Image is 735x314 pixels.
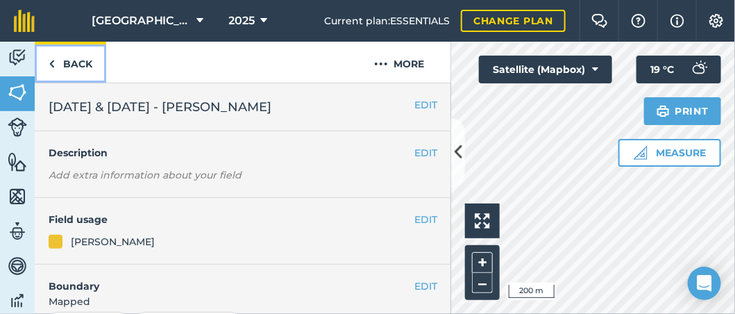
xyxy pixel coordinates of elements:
h4: Boundary [35,265,414,294]
img: fieldmargin Logo [14,10,35,32]
img: Four arrows, one pointing top left, one top right, one bottom right and the last bottom left [475,213,490,229]
button: EDIT [414,212,437,227]
span: Current plan : ESSENTIALS [324,13,450,28]
span: 2025 [229,13,255,29]
span: [GEOGRAPHIC_DATA] [92,13,192,29]
img: svg+xml;base64,PD94bWwgdmVyc2lvbj0iMS4wIiBlbmNvZGluZz0idXRmLTgiPz4KPCEtLSBHZW5lcmF0b3I6IEFkb2JlIE... [8,117,27,137]
button: EDIT [414,97,437,113]
img: svg+xml;base64,PHN2ZyB4bWxucz0iaHR0cDovL3d3dy53My5vcmcvMjAwMC9zdmciIHdpZHRoPSIxNyIgaGVpZ2h0PSIxNy... [670,13,684,29]
div: [PERSON_NAME] [71,234,155,249]
img: Two speech bubbles overlapping with the left bubble in the forefront [591,14,608,28]
img: svg+xml;base64,PHN2ZyB4bWxucz0iaHR0cDovL3d3dy53My5vcmcvMjAwMC9zdmciIHdpZHRoPSIyMCIgaGVpZ2h0PSIyNC... [374,56,388,72]
img: svg+xml;base64,PD94bWwgdmVyc2lvbj0iMS4wIiBlbmNvZGluZz0idXRmLTgiPz4KPCEtLSBHZW5lcmF0b3I6IEFkb2JlIE... [8,47,27,68]
button: + [472,252,493,273]
span: 19 ° C [650,56,674,83]
a: Change plan [461,10,566,32]
img: Ruler icon [634,146,648,160]
img: svg+xml;base64,PHN2ZyB4bWxucz0iaHR0cDovL3d3dy53My5vcmcvMjAwMC9zdmciIHdpZHRoPSI5IiBoZWlnaHQ9IjI0Ii... [49,56,55,72]
h4: Description [49,145,437,160]
a: Back [35,42,106,83]
button: EDIT [414,145,437,160]
div: Open Intercom Messenger [688,267,721,300]
img: svg+xml;base64,PHN2ZyB4bWxucz0iaHR0cDovL3d3dy53My5vcmcvMjAwMC9zdmciIHdpZHRoPSI1NiIgaGVpZ2h0PSI2MC... [8,82,27,103]
img: svg+xml;base64,PHN2ZyB4bWxucz0iaHR0cDovL3d3dy53My5vcmcvMjAwMC9zdmciIHdpZHRoPSIxOSIgaGVpZ2h0PSIyNC... [657,103,670,119]
img: svg+xml;base64,PD94bWwgdmVyc2lvbj0iMS4wIiBlbmNvZGluZz0idXRmLTgiPz4KPCEtLSBHZW5lcmF0b3I6IEFkb2JlIE... [8,256,27,276]
img: svg+xml;base64,PD94bWwgdmVyc2lvbj0iMS4wIiBlbmNvZGluZz0idXRmLTgiPz4KPCEtLSBHZW5lcmF0b3I6IEFkb2JlIE... [8,221,27,242]
button: Measure [618,139,721,167]
em: Add extra information about your field [49,169,242,181]
button: More [347,42,451,83]
button: – [472,273,493,293]
button: 19 °C [636,56,721,83]
img: svg+xml;base64,PHN2ZyB4bWxucz0iaHR0cDovL3d3dy53My5vcmcvMjAwMC9zdmciIHdpZHRoPSI1NiIgaGVpZ2h0PSI2MC... [8,186,27,207]
img: svg+xml;base64,PD94bWwgdmVyc2lvbj0iMS4wIiBlbmNvZGluZz0idXRmLTgiPz4KPCEtLSBHZW5lcmF0b3I6IEFkb2JlIE... [685,56,713,83]
button: Satellite (Mapbox) [479,56,612,83]
span: [DATE] & [DATE] - [PERSON_NAME] [49,97,271,117]
img: A question mark icon [630,14,647,28]
img: svg+xml;base64,PD94bWwgdmVyc2lvbj0iMS4wIiBlbmNvZGluZz0idXRmLTgiPz4KPCEtLSBHZW5lcmF0b3I6IEFkb2JlIE... [8,290,27,311]
button: EDIT [414,279,437,294]
button: Print [644,97,722,125]
img: A cog icon [708,14,725,28]
h4: Field usage [49,212,414,227]
span: Mapped [35,294,451,309]
img: svg+xml;base64,PHN2ZyB4bWxucz0iaHR0cDovL3d3dy53My5vcmcvMjAwMC9zdmciIHdpZHRoPSI1NiIgaGVpZ2h0PSI2MC... [8,151,27,172]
